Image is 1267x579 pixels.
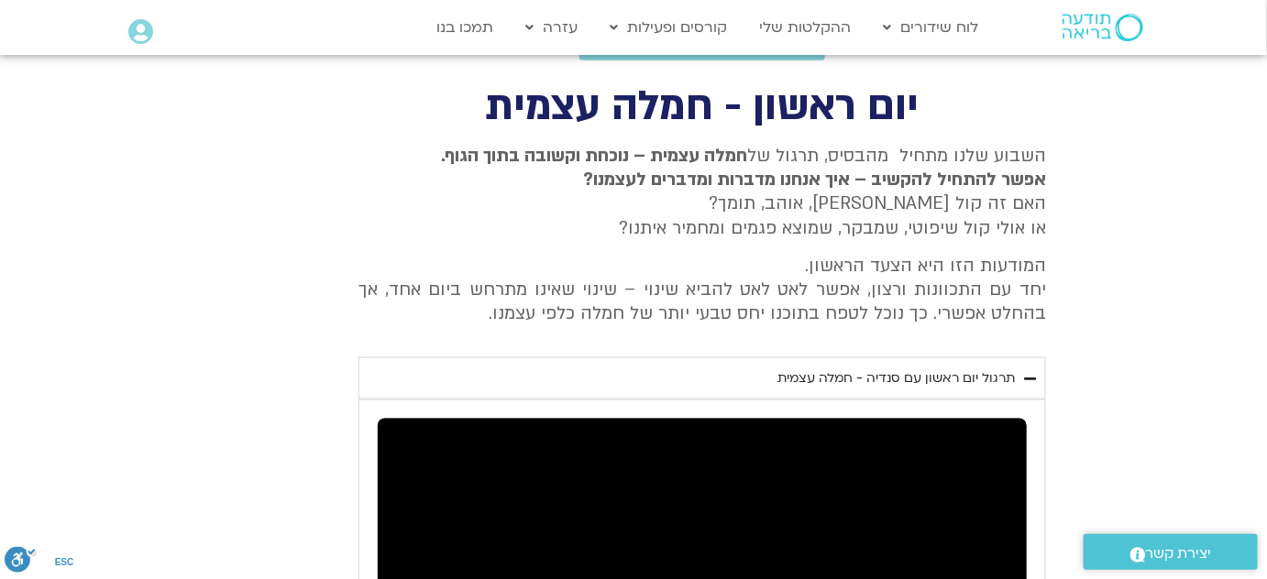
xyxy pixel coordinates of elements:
strong: חמלה עצמית – נוכחת וקשובה בתוך הגוף. אפשר להתחיל להקשיב – איך אנחנו מדברות ומדברים לעצמנו? [441,144,1046,191]
a: ההקלטות שלי [751,10,861,45]
summary: תרגול יום ראשון עם סנדיה - חמלה עצמית [358,357,1046,399]
p: השבוע שלנו מתחיל מהבסיס, תרגול של האם זה קול [PERSON_NAME], אוהב, תומך? או אולי קול שיפוטי, שמבקר... [358,144,1046,241]
a: קורסים ופעילות [601,10,737,45]
a: יצירת קשר [1084,534,1258,570]
a: לוח שידורים [875,10,988,45]
img: תודעה בריאה [1063,14,1143,41]
h2: יום ראשון - חמלה עצמית [358,88,1046,126]
span: יצירת קשר [1146,541,1212,566]
a: תמכו בנו [428,10,503,45]
p: המודעות הזו היא הצעד הראשון. יחד עם התכוונות ורצון, אפשר לאט לאט להביא שינוי – שינוי שאינו מתרחש ... [358,254,1046,326]
a: עזרה [517,10,588,45]
div: תרגול יום ראשון עם סנדיה - חמלה עצמית [777,367,1015,389]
